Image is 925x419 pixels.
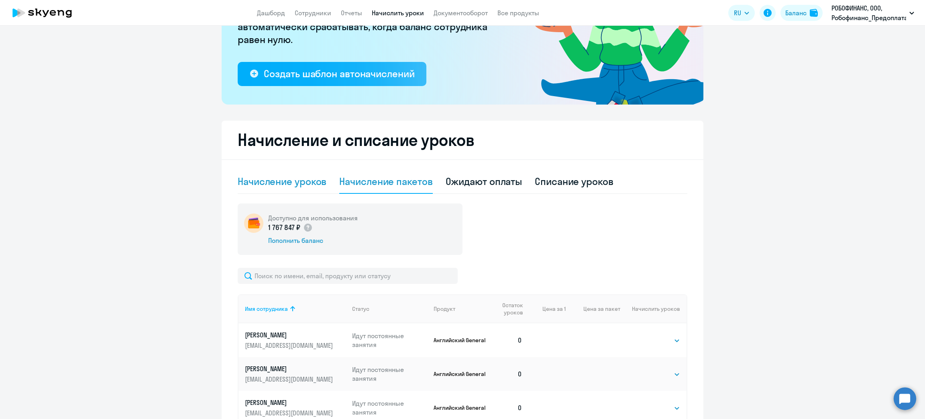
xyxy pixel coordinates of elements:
button: Балансbalance [780,5,823,21]
div: Имя сотрудника [245,305,346,312]
div: Статус [352,305,369,312]
img: balance [810,9,818,17]
p: [PERSON_NAME] [245,398,335,407]
td: 0 [488,357,529,391]
p: Английский General [434,404,488,411]
div: Имя сотрудника [245,305,288,312]
div: Начисление пакетов [339,175,432,188]
div: Продукт [434,305,488,312]
div: Остаток уроков [494,302,529,316]
span: RU [734,8,741,18]
button: Создать шаблон автоначислений [238,62,426,86]
button: RU [728,5,755,21]
th: Цена за пакет [566,294,620,323]
h5: Доступно для использования [268,214,358,222]
p: [EMAIL_ADDRESS][DOMAIN_NAME] [245,341,335,350]
th: Начислить уроков [620,294,687,323]
p: [EMAIL_ADDRESS][DOMAIN_NAME] [245,409,335,417]
p: [EMAIL_ADDRESS][DOMAIN_NAME] [245,375,335,384]
a: Документооборот [434,9,488,17]
div: Продукт [434,305,455,312]
p: Идут постоянные занятия [352,365,428,383]
span: Остаток уроков [494,302,523,316]
div: Начисление уроков [238,175,326,188]
div: Списание уроков [535,175,613,188]
p: Идут постоянные занятия [352,331,428,349]
img: wallet-circle.png [244,214,263,233]
div: Ожидают оплаты [446,175,522,188]
div: Создать шаблон автоначислений [264,67,414,80]
div: Баланс [785,8,807,18]
p: Английский General [434,337,488,344]
a: [PERSON_NAME][EMAIL_ADDRESS][DOMAIN_NAME] [245,331,346,350]
p: Английский General [434,370,488,378]
button: РОБОФИНАНС, ООО, Робофинанс_Предоплата_Договор_2025 год. [827,3,918,23]
p: РОБОФИНАНС, ООО, Робофинанс_Предоплата_Договор_2025 год. [831,3,906,23]
a: Сотрудники [295,9,331,17]
p: [PERSON_NAME] [245,331,335,339]
a: Начислить уроки [372,9,424,17]
a: Отчеты [341,9,362,17]
th: Цена за 1 [529,294,566,323]
input: Поиск по имени, email, продукту или статусу [238,268,458,284]
a: [PERSON_NAME][EMAIL_ADDRESS][DOMAIN_NAME] [245,364,346,384]
p: [PERSON_NAME] [245,364,335,373]
p: Идут постоянные занятия [352,399,428,417]
td: 0 [488,323,529,357]
div: Пополнить баланс [268,236,358,245]
a: Все продукты [497,9,539,17]
a: [PERSON_NAME][EMAIL_ADDRESS][DOMAIN_NAME] [245,398,346,417]
a: Дашборд [257,9,285,17]
div: Статус [352,305,428,312]
p: 1 767 847 ₽ [268,222,313,233]
h2: Начисление и списание уроков [238,130,687,150]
